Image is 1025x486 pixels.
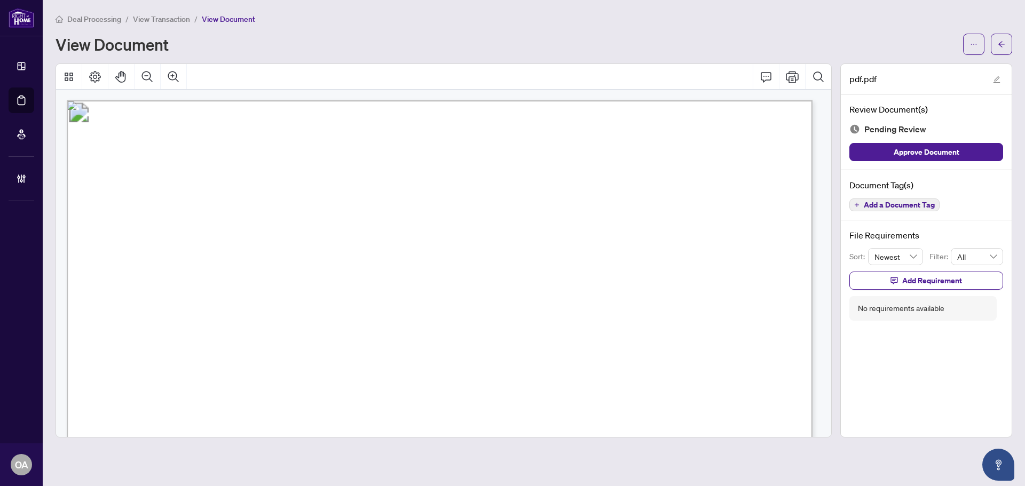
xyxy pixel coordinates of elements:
[56,15,63,23] span: home
[849,179,1003,192] h4: Document Tag(s)
[849,272,1003,290] button: Add Requirement
[854,202,860,208] span: plus
[849,103,1003,116] h4: Review Document(s)
[194,13,198,25] li: /
[15,457,28,472] span: OA
[874,249,917,265] span: Newest
[849,73,877,85] span: pdf.pdf
[133,14,190,24] span: View Transaction
[902,272,962,289] span: Add Requirement
[982,449,1014,481] button: Open asap
[957,249,997,265] span: All
[849,198,940,211] button: Add a Document Tag
[202,14,255,24] span: View Document
[9,8,34,28] img: logo
[849,229,1003,242] h4: File Requirements
[998,41,1005,48] span: arrow-left
[849,143,1003,161] button: Approve Document
[993,76,1000,83] span: edit
[56,36,169,53] h1: View Document
[970,41,977,48] span: ellipsis
[125,13,129,25] li: /
[858,302,944,314] div: No requirements available
[894,144,959,161] span: Approve Document
[929,251,951,262] p: Filter:
[67,14,121,24] span: Deal Processing
[849,124,860,134] img: Document Status
[849,251,868,262] p: Sort:
[864,122,926,137] span: Pending Review
[864,201,935,209] span: Add a Document Tag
